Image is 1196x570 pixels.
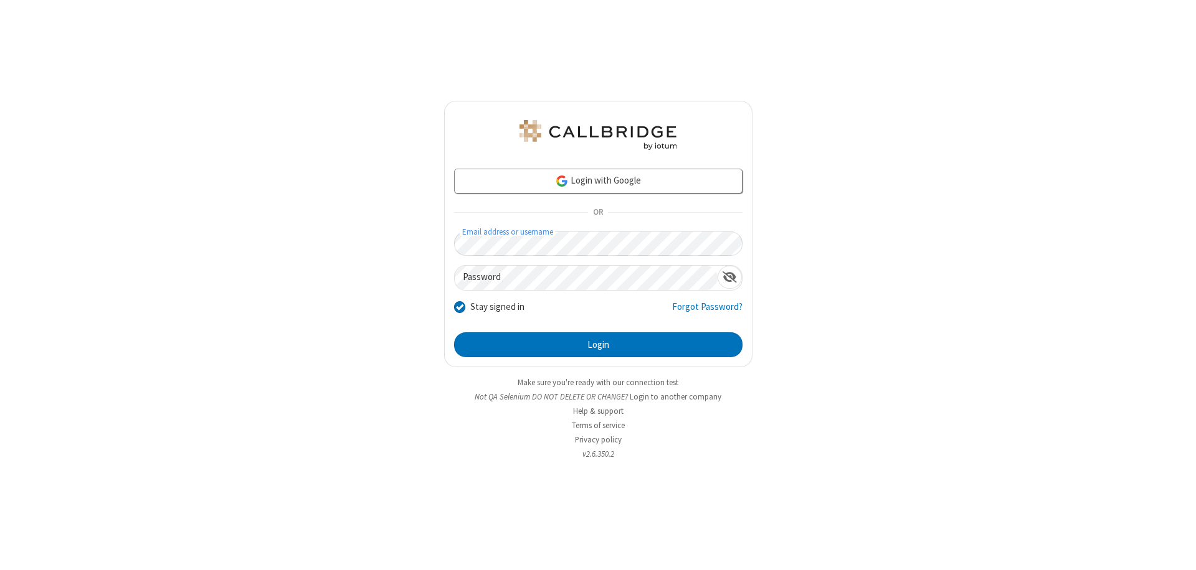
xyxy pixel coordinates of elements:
img: google-icon.png [555,174,569,188]
a: Forgot Password? [672,300,743,324]
input: Email address or username [454,231,743,256]
a: Help & support [573,406,624,416]
li: Not QA Selenium DO NOT DELETE OR CHANGE? [444,391,752,403]
button: Login to another company [630,391,721,403]
input: Password [455,266,718,290]
img: QA Selenium DO NOT DELETE OR CHANGE [517,120,679,150]
label: Stay signed in [470,300,524,314]
button: Login [454,332,743,357]
a: Privacy policy [575,434,622,445]
a: Login with Google [454,169,743,194]
a: Make sure you're ready with our connection test [518,377,678,388]
span: OR [588,204,608,222]
div: Show password [718,266,742,289]
li: v2.6.350.2 [444,448,752,460]
a: Terms of service [572,420,625,431]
